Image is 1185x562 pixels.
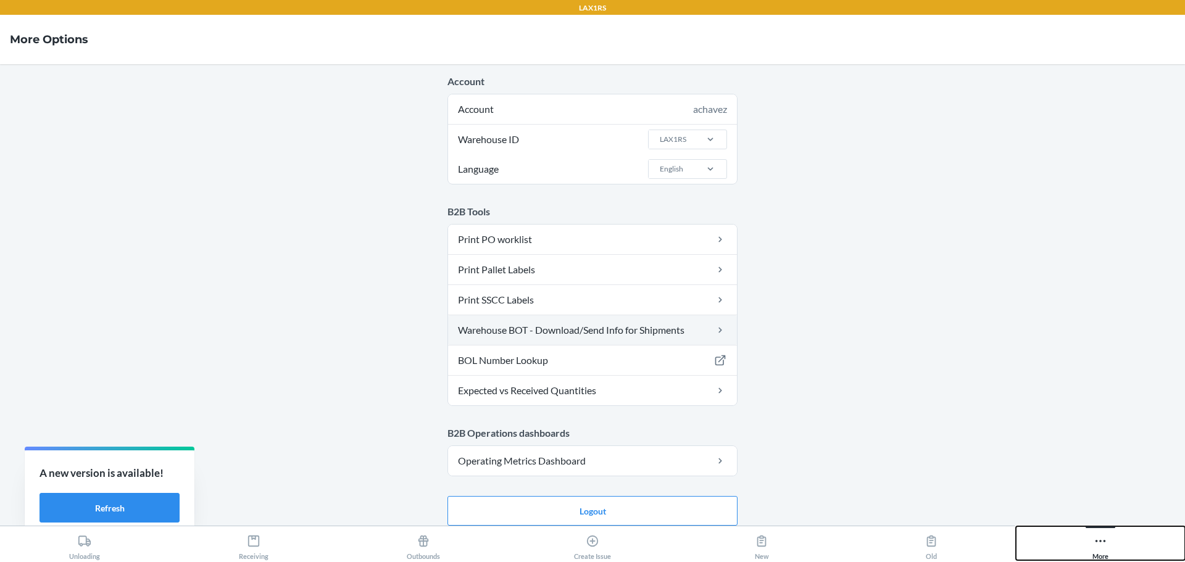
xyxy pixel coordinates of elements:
a: Operating Metrics Dashboard [448,446,737,476]
div: Outbounds [407,529,440,560]
p: B2B Operations dashboards [447,426,738,440]
div: English [660,163,683,175]
div: Account [448,94,737,124]
div: achavez [693,102,727,117]
div: LAX1RS [660,134,686,145]
div: Old [925,529,938,560]
div: Receiving [239,529,268,560]
div: More [1092,529,1108,560]
p: LAX1RS [579,2,606,14]
a: Warehouse BOT - Download/Send Info for Shipments [448,315,737,345]
div: New [755,529,769,560]
input: LanguageEnglish [659,163,660,175]
button: Refresh [39,493,180,523]
p: A new version is available! [39,465,180,481]
button: Logout [447,496,738,526]
a: Expected vs Received Quantities [448,376,737,405]
a: Print Pallet Labels [448,255,737,284]
button: Receiving [169,526,338,560]
input: Warehouse IDLAX1RS [659,134,660,145]
a: BOL Number Lookup [448,345,737,375]
a: Print PO worklist [448,225,737,254]
div: Unloading [69,529,100,560]
button: Outbounds [339,526,508,560]
p: Account [447,74,738,89]
p: B2B Tools [447,204,738,219]
button: New [677,526,846,560]
button: Old [846,526,1015,560]
a: Print SSCC Labels [448,285,737,315]
button: Create Issue [508,526,677,560]
h4: More Options [10,31,88,48]
span: Warehouse ID [456,125,521,154]
button: More [1016,526,1185,560]
span: Language [456,154,501,184]
div: Create Issue [574,529,611,560]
